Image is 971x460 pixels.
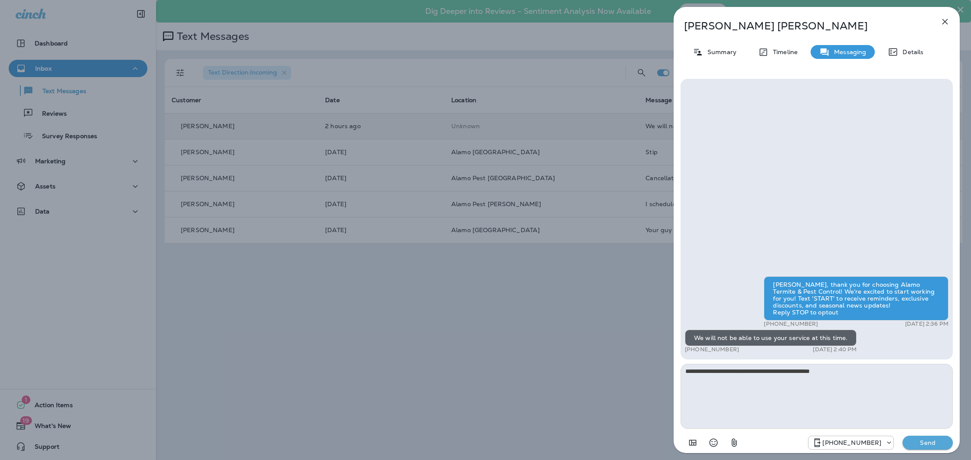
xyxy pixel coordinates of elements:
[808,437,893,448] div: +1 (817) 204-6820
[685,330,857,346] div: We will not be able to use your service at this time.
[830,49,866,55] p: Messaging
[685,346,739,353] p: [PHONE_NUMBER]
[684,20,921,32] p: [PERSON_NAME] [PERSON_NAME]
[703,49,736,55] p: Summary
[905,321,948,327] p: [DATE] 2:36 PM
[898,49,923,55] p: Details
[903,436,953,450] button: Send
[764,276,948,321] div: [PERSON_NAME], thank you for choosing Alamo Termite & Pest Control! We're excited to start workin...
[822,439,881,446] p: [PHONE_NUMBER]
[813,346,857,353] p: [DATE] 2:40 PM
[705,434,722,451] button: Select an emoji
[764,321,818,327] p: [PHONE_NUMBER]
[684,434,701,451] button: Add in a premade template
[769,49,798,55] p: Timeline
[909,439,946,447] p: Send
